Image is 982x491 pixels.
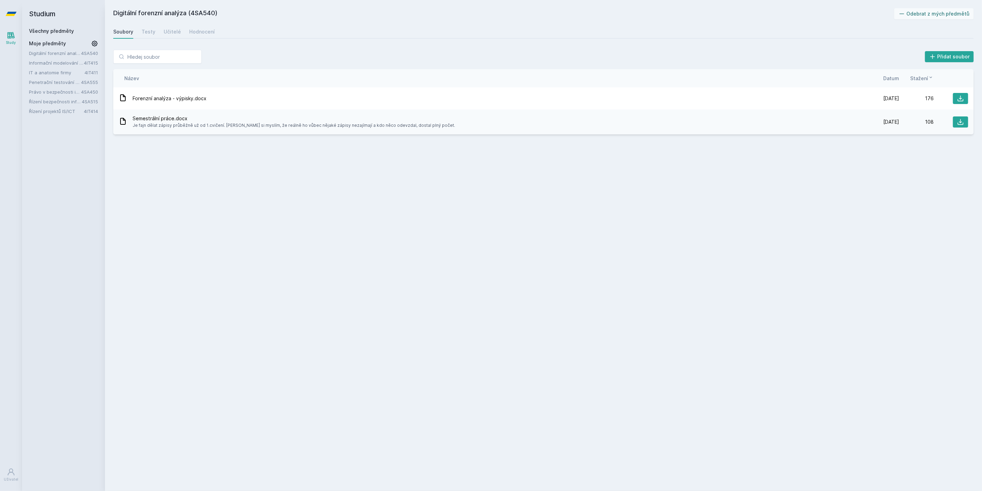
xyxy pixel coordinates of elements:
a: Study [1,28,21,49]
a: Řízení projektů IS/ICT [29,108,84,115]
a: 4IT414 [84,108,98,114]
a: Informační modelování organizací [29,59,84,66]
div: 176 [899,95,934,102]
span: [DATE] [883,119,899,125]
a: Penetrační testování bezpečnosti IS [29,79,81,86]
div: Učitelé [164,28,181,35]
a: 4SA515 [82,99,98,104]
a: 4SA555 [81,79,98,85]
span: Stažení [910,75,928,82]
button: Přidat soubor [925,51,974,62]
button: Odebrat z mých předmětů [894,8,974,19]
a: Hodnocení [189,25,215,39]
button: Datum [883,75,899,82]
span: Moje předměty [29,40,66,47]
a: Řízení bezpečnosti informačních systémů [29,98,82,105]
div: Testy [142,28,155,35]
a: 4SA450 [81,89,98,95]
span: Je fajn dělat zápisy průběžně už od 1.cvičení. [PERSON_NAME] si myslím, že reálně ho vůbec nějaké... [133,122,455,129]
button: Stažení [910,75,934,82]
input: Hledej soubor [113,50,202,64]
span: Semestrální práce.docx [133,115,455,122]
div: Hodnocení [189,28,215,35]
a: Všechny předměty [29,28,74,34]
h2: Digitální forenzní analýza (4SA540) [113,8,894,19]
a: IT a anatomie firmy [29,69,85,76]
a: 4SA540 [81,50,98,56]
span: Forenzní analýza - výpisky.docx [133,95,206,102]
a: Právo v bezpečnosti informačních systémů [29,88,81,95]
a: Učitelé [164,25,181,39]
a: Digitální forenzní analýza [29,50,81,57]
div: Soubory [113,28,133,35]
a: 4IT415 [84,60,98,66]
span: [DATE] [883,95,899,102]
button: Název [124,75,139,82]
a: 4IT411 [85,70,98,75]
a: Soubory [113,25,133,39]
a: Uživatel [1,464,21,485]
div: 108 [899,119,934,125]
div: Uživatel [4,477,18,482]
a: Testy [142,25,155,39]
div: Study [6,40,16,45]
